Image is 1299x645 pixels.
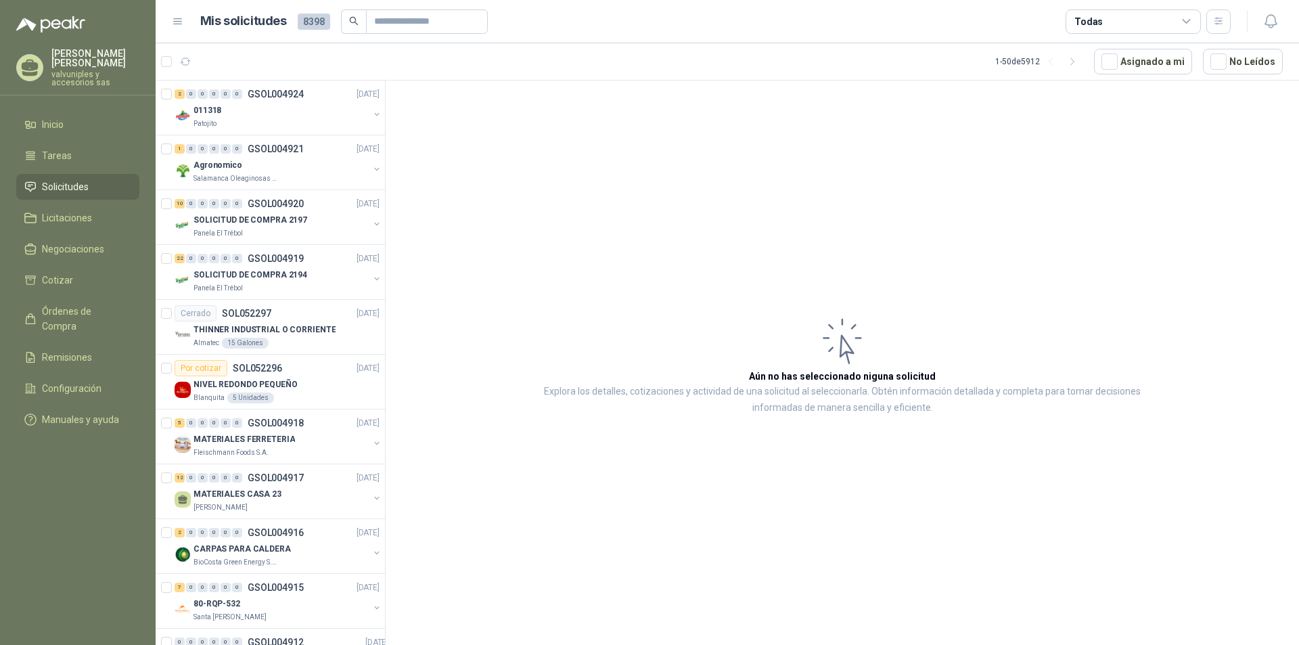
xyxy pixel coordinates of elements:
div: 0 [221,473,231,483]
div: 1 [175,144,185,154]
div: 0 [232,89,242,99]
div: 0 [209,528,219,537]
p: MATERIALES FERRETERIA [193,433,295,446]
div: 0 [221,199,231,208]
a: 7 0 0 0 0 0 GSOL004915[DATE] Company Logo80-RQP-532Santa [PERSON_NAME] [175,579,382,623]
a: Configuración [16,376,139,401]
button: No Leídos [1203,49,1283,74]
div: 0 [232,528,242,537]
div: 5 [175,418,185,428]
span: 8398 [298,14,330,30]
p: Fleischmann Foods S.A. [193,447,269,458]
a: Órdenes de Compra [16,298,139,339]
div: 0 [209,144,219,154]
span: Manuales y ayuda [42,412,119,427]
div: 7 [175,583,185,592]
h3: Aún no has seleccionado niguna solicitud [749,369,936,384]
a: Manuales y ayuda [16,407,139,432]
p: SOLICITUD DE COMPRA 2197 [193,214,307,227]
a: CerradoSOL052297[DATE] Company LogoTHINNER INDUSTRIAL O CORRIENTEAlmatec15 Galones [156,300,385,355]
a: 2 0 0 0 0 0 GSOL004924[DATE] Company Logo011318Patojito [175,86,382,129]
div: 0 [186,254,196,263]
div: 0 [209,473,219,483]
h1: Mis solicitudes [200,12,287,31]
div: 15 Galones [222,338,269,349]
div: Todas [1074,14,1103,29]
a: 5 0 0 0 0 0 GSOL004918[DATE] Company LogoMATERIALES FERRETERIAFleischmann Foods S.A. [175,415,382,458]
img: Logo peakr [16,16,85,32]
div: 0 [209,89,219,99]
div: 0 [198,473,208,483]
div: 0 [232,199,242,208]
img: Company Logo [175,327,191,343]
p: Santa [PERSON_NAME] [193,612,267,623]
a: 2 0 0 0 0 0 GSOL004916[DATE] Company LogoCARPAS PARA CALDERABioCosta Green Energy S.A.S [175,525,382,568]
p: Patojito [193,118,216,129]
div: 0 [186,144,196,154]
div: 5 Unidades [227,393,274,403]
div: 12 [175,473,185,483]
span: Configuración [42,381,101,396]
span: Licitaciones [42,210,92,225]
p: 011318 [193,104,221,117]
p: [DATE] [357,527,380,539]
p: [DATE] [357,252,380,265]
div: 0 [186,418,196,428]
a: Inicio [16,112,139,137]
div: 0 [186,528,196,537]
p: GSOL004924 [248,89,304,99]
p: [DATE] [357,417,380,430]
p: [DATE] [357,472,380,485]
div: 0 [232,473,242,483]
div: 0 [186,199,196,208]
img: Company Logo [175,382,191,398]
a: 1 0 0 0 0 0 GSOL004921[DATE] Company LogoAgronomicoSalamanca Oleaginosas SAS [175,141,382,184]
p: [DATE] [357,307,380,320]
div: 0 [198,583,208,592]
div: 0 [221,254,231,263]
div: 0 [232,144,242,154]
span: Remisiones [42,350,92,365]
p: SOL052296 [233,363,282,373]
p: [DATE] [357,362,380,375]
div: 0 [209,418,219,428]
p: valvuniples y accesorios sas [51,70,139,87]
div: 0 [221,583,231,592]
p: Blanquita [193,393,225,403]
div: 0 [198,528,208,537]
div: 0 [209,199,219,208]
img: Company Logo [175,601,191,617]
div: 0 [221,89,231,99]
p: MATERIALES CASA 23 [193,488,281,501]
div: 0 [186,473,196,483]
div: Cerrado [175,305,216,321]
div: 0 [232,583,242,592]
span: Negociaciones [42,242,104,257]
button: Asignado a mi [1094,49,1192,74]
p: SOL052297 [222,309,271,318]
a: 10 0 0 0 0 0 GSOL004920[DATE] Company LogoSOLICITUD DE COMPRA 2197Panela El Trébol [175,196,382,239]
p: Salamanca Oleaginosas SAS [193,173,279,184]
div: 0 [232,418,242,428]
p: Panela El Trébol [193,228,243,239]
span: Tareas [42,148,72,163]
span: Inicio [42,117,64,132]
div: 0 [198,89,208,99]
div: 0 [186,583,196,592]
p: CARPAS PARA CALDERA [193,543,291,556]
div: 0 [198,254,208,263]
p: NIVEL REDONDO PEQUEÑO [193,378,297,391]
div: 0 [209,254,219,263]
div: 0 [221,144,231,154]
div: 10 [175,199,185,208]
a: Solicitudes [16,174,139,200]
p: Agronomico [193,159,242,172]
p: GSOL004917 [248,473,304,483]
a: 12 0 0 0 0 0 GSOL004917[DATE] MATERIALES CASA 23[PERSON_NAME] [175,470,382,513]
img: Company Logo [175,546,191,562]
p: 80-RQP-532 [193,598,240,610]
p: Explora los detalles, cotizaciones y actividad de una solicitud al seleccionarla. Obtén informaci... [521,384,1164,416]
a: Por cotizarSOL052296[DATE] Company LogoNIVEL REDONDO PEQUEÑOBlanquita5 Unidades [156,355,385,409]
p: GSOL004916 [248,528,304,537]
p: BioCosta Green Energy S.A.S [193,557,279,568]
